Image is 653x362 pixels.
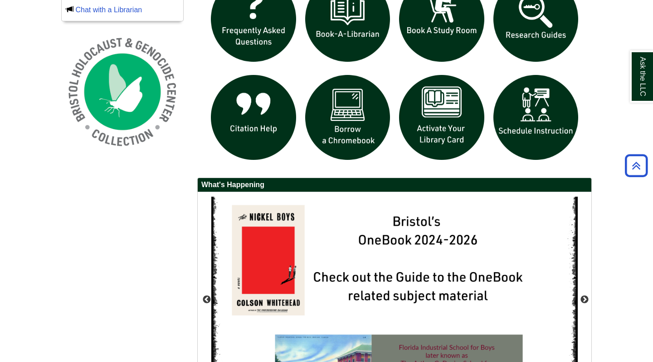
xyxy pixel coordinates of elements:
img: citation help icon links to citation help guide page [206,70,301,165]
img: Holocaust and Genocide Collection [61,30,184,153]
a: Back to Top [622,159,651,172]
button: Previous [202,295,211,304]
button: Next [580,295,589,304]
a: Chat with a Librarian [75,6,142,14]
img: Borrow a chromebook icon links to the borrow a chromebook web page [301,70,395,165]
img: activate Library Card icon links to form to activate student ID into library card [395,70,489,165]
h2: What's Happening [198,178,591,192]
img: For faculty. Schedule Library Instruction icon links to form. [489,70,583,165]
